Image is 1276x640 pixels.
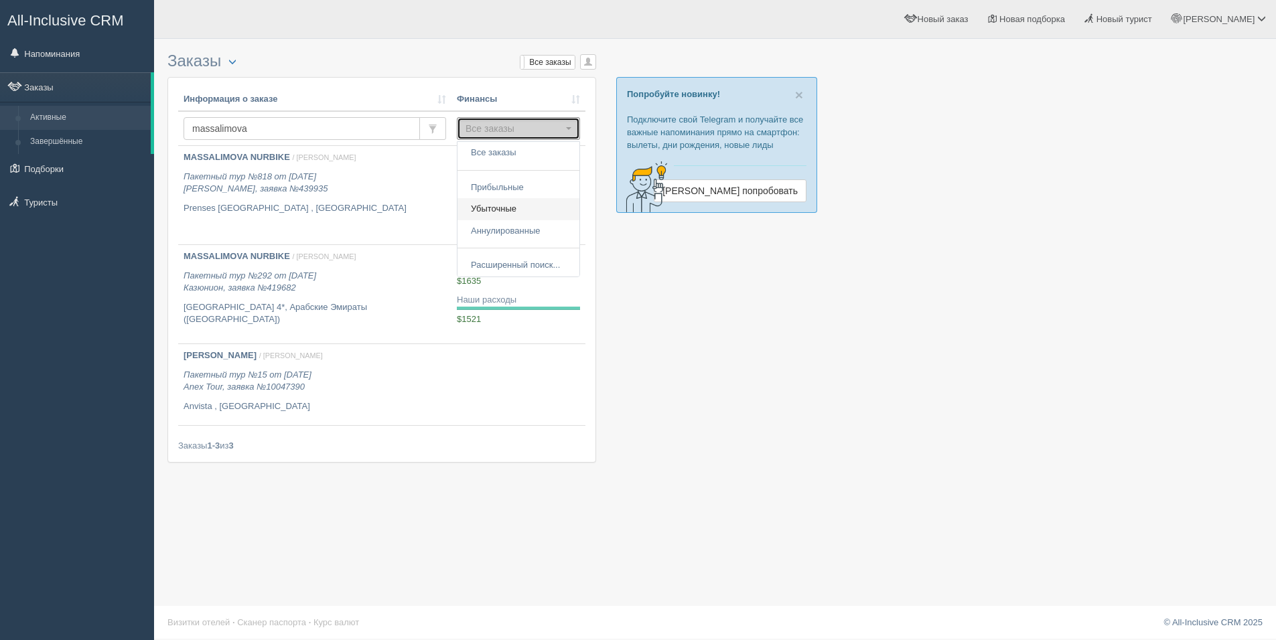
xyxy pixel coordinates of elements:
p: Anvista , [GEOGRAPHIC_DATA] [184,400,446,413]
span: Новая подборка [999,14,1065,24]
span: Прибыльные [471,181,524,194]
span: / [PERSON_NAME] [259,351,323,359]
b: MASSALIMOVA NURBIKE [184,152,290,162]
span: Все заказы [466,122,563,135]
p: [GEOGRAPHIC_DATA] 4*, Арабские Эмираты ([GEOGRAPHIC_DATA]) [184,301,446,326]
a: All-Inclusive CRM [1,1,153,37]
a: MASSALIMOVA NURBIKE / [PERSON_NAME] Пакетный тур №292 от [DATE]Казюнион, заявка №419682 [GEOGRAPH... [178,245,451,343]
i: Пакетный тур №15 от [DATE] Anex Tour, заявка №10047390 [184,370,311,392]
b: [PERSON_NAME] [184,350,257,360]
span: Расширенный поиск... [471,259,560,272]
a: [PERSON_NAME] попробовать [654,179,806,202]
div: Наши расходы [457,294,580,307]
a: Информация о заказе [184,93,446,106]
span: / [PERSON_NAME] [293,153,356,161]
span: Новый заказ [918,14,969,24]
a: Сканер паспорта [237,617,306,627]
a: Финансы [457,93,580,106]
p: Попробуйте новинку! [627,88,806,100]
b: 1-3 [207,441,220,451]
span: Убыточные [471,203,516,216]
span: Аннулированные [471,225,540,238]
p: Prenses [GEOGRAPHIC_DATA] , [GEOGRAPHIC_DATA] [184,202,446,215]
label: Все заказы [520,56,575,69]
p: Подключите свой Telegram и получайте все важные напоминания прямо на смартфон: вылеты, дни рожден... [627,113,806,151]
input: Поиск по номеру заказа, ФИО или паспорту туриста [184,117,420,140]
a: [PERSON_NAME] / [PERSON_NAME] Пакетный тур №15 от [DATE]Anex Tour, заявка №10047390 Anvista , [GE... [178,344,451,425]
a: Визитки отелей [167,617,230,627]
span: $1635 [457,276,481,286]
span: Новый турист [1096,14,1152,24]
button: Close [795,88,803,102]
a: © All-Inclusive CRM 2025 [1163,617,1263,627]
a: Активные [24,106,151,130]
div: Заказы из [178,439,585,452]
span: · [232,617,235,627]
span: · [309,617,311,627]
i: Пакетный тур №818 от [DATE] [PERSON_NAME], заявка №439935 [184,171,328,194]
span: All-Inclusive CRM [7,12,124,29]
span: $1521 [457,314,481,324]
a: Завершённые [24,130,151,154]
img: creative-idea-2907357.png [617,160,670,214]
h3: Заказы [167,52,596,70]
span: / [PERSON_NAME] [293,252,356,260]
button: Все заказы [457,117,580,140]
a: MASSALIMOVA NURBIKE / [PERSON_NAME] Пакетный тур №818 от [DATE][PERSON_NAME], заявка №439935 Pren... [178,146,451,244]
i: Пакетный тур №292 от [DATE] Казюнион, заявка №419682 [184,270,316,293]
b: 3 [228,441,233,451]
span: Все заказы [471,147,516,159]
span: × [795,87,803,102]
b: MASSALIMOVA NURBIKE [184,251,290,261]
span: [PERSON_NAME] [1183,14,1255,24]
a: Курс валют [313,617,359,627]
